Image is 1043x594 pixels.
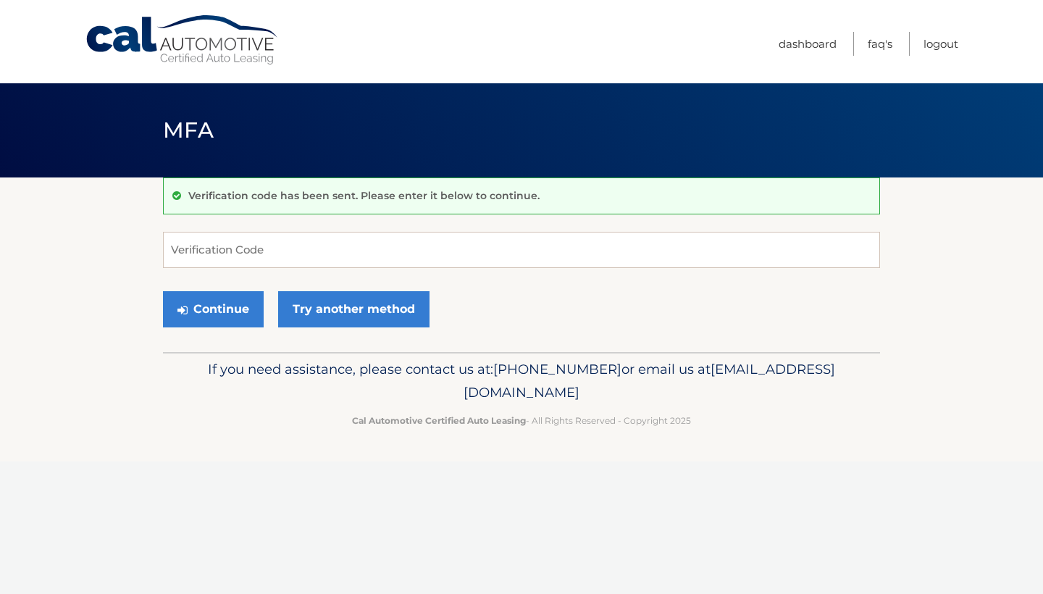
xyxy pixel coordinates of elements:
[278,291,430,327] a: Try another method
[779,32,837,56] a: Dashboard
[868,32,892,56] a: FAQ's
[188,189,540,202] p: Verification code has been sent. Please enter it below to continue.
[85,14,280,66] a: Cal Automotive
[172,413,871,428] p: - All Rights Reserved - Copyright 2025
[163,291,264,327] button: Continue
[172,358,871,404] p: If you need assistance, please contact us at: or email us at
[352,415,526,426] strong: Cal Automotive Certified Auto Leasing
[464,361,835,401] span: [EMAIL_ADDRESS][DOMAIN_NAME]
[493,361,621,377] span: [PHONE_NUMBER]
[163,232,880,268] input: Verification Code
[163,117,214,143] span: MFA
[923,32,958,56] a: Logout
